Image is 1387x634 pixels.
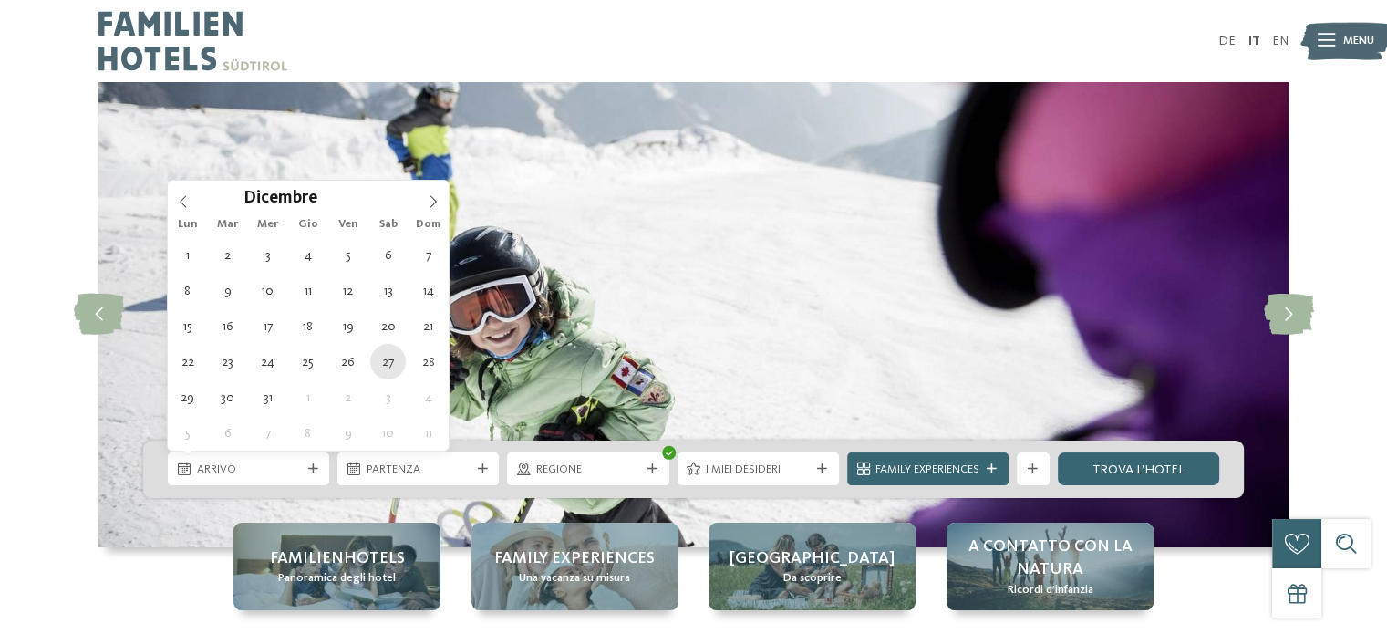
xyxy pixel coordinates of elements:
span: Dicembre 1, 2025 [170,237,205,273]
span: Dicembre 27, 2025 [370,344,406,379]
span: Dicembre 22, 2025 [170,344,205,379]
span: Gennaio 2, 2026 [330,379,366,415]
span: Dicembre 17, 2025 [250,308,285,344]
span: Dicembre 30, 2025 [210,379,245,415]
input: Year [317,188,378,207]
span: Gennaio 4, 2026 [410,379,446,415]
span: Family experiences [494,547,655,570]
span: Dicembre 15, 2025 [170,308,205,344]
span: Gennaio 3, 2026 [370,379,406,415]
span: Dicembre 23, 2025 [210,344,245,379]
span: Dicembre 29, 2025 [170,379,205,415]
span: Dicembre 6, 2025 [370,237,406,273]
span: Menu [1343,33,1374,49]
span: Dicembre 25, 2025 [290,344,326,379]
span: Dicembre 21, 2025 [410,308,446,344]
span: Mer [248,219,288,231]
span: Dicembre 2, 2025 [210,237,245,273]
a: Hotel sulle piste da sci per bambini: divertimento senza confini [GEOGRAPHIC_DATA] Da scoprire [709,523,916,610]
span: Dicembre 24, 2025 [250,344,285,379]
span: [GEOGRAPHIC_DATA] [730,547,895,570]
span: Da scoprire [783,570,842,587]
span: Gennaio 8, 2026 [290,415,326,451]
a: Hotel sulle piste da sci per bambini: divertimento senza confini Family experiences Una vacanza s... [471,523,678,610]
a: Hotel sulle piste da sci per bambini: divertimento senza confini A contatto con la natura Ricordi... [947,523,1154,610]
span: Gio [288,219,328,231]
span: Dicembre 26, 2025 [330,344,366,379]
span: Dicembre 9, 2025 [210,273,245,308]
span: Dom [409,219,449,231]
a: IT [1247,35,1259,47]
span: Gennaio 10, 2026 [370,415,406,451]
span: Dicembre 13, 2025 [370,273,406,308]
span: Dicembre [243,191,317,208]
span: Gennaio 6, 2026 [210,415,245,451]
span: Dicembre 11, 2025 [290,273,326,308]
span: Gennaio 9, 2026 [330,415,366,451]
span: I miei desideri [706,462,810,478]
span: Familienhotels [270,547,405,570]
span: Ven [328,219,368,231]
a: trova l’hotel [1058,452,1219,485]
span: Dicembre 3, 2025 [250,237,285,273]
span: Sab [368,219,409,231]
span: Ricordi d’infanzia [1007,582,1092,598]
a: DE [1218,35,1236,47]
span: Gennaio 11, 2026 [410,415,446,451]
span: Dicembre 18, 2025 [290,308,326,344]
span: Dicembre 28, 2025 [410,344,446,379]
span: Gennaio 1, 2026 [290,379,326,415]
span: Regione [536,462,640,478]
span: Gennaio 5, 2026 [170,415,205,451]
span: Dicembre 10, 2025 [250,273,285,308]
span: Dicembre 12, 2025 [330,273,366,308]
span: Dicembre 19, 2025 [330,308,366,344]
span: Dicembre 5, 2025 [330,237,366,273]
span: Arrivo [197,462,301,478]
span: Family Experiences [875,462,979,478]
span: Dicembre 8, 2025 [170,273,205,308]
span: Dicembre 16, 2025 [210,308,245,344]
span: Dicembre 31, 2025 [250,379,285,415]
span: A contatto con la natura [963,535,1137,581]
span: Panoramica degli hotel [278,570,396,587]
span: Dicembre 20, 2025 [370,308,406,344]
span: Partenza [367,462,471,478]
span: Dicembre 7, 2025 [410,237,446,273]
img: Hotel sulle piste da sci per bambini: divertimento senza confini [98,82,1289,547]
a: EN [1272,35,1289,47]
span: Lun [168,219,208,231]
span: Mar [208,219,248,231]
span: Dicembre 14, 2025 [410,273,446,308]
span: Gennaio 7, 2026 [250,415,285,451]
a: Hotel sulle piste da sci per bambini: divertimento senza confini Familienhotels Panoramica degli ... [233,523,440,610]
span: Una vacanza su misura [519,570,630,587]
span: Dicembre 4, 2025 [290,237,326,273]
